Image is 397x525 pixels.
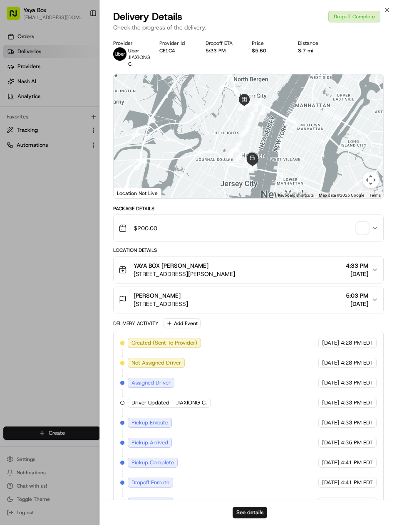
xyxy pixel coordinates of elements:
span: Pickup Arrived [132,439,168,446]
img: uber-new-logo.jpeg [113,47,127,61]
span: [DATE] [322,439,339,446]
img: 1736555255976-a54dd68f-1ca7-489b-9aae-adbdc363a1c4 [8,79,23,94]
span: Knowledge Base [17,186,64,194]
div: Past conversations [8,108,56,115]
img: 1736555255976-a54dd68f-1ca7-489b-9aae-adbdc363a1c4 [17,129,23,136]
span: Pylon [83,206,101,212]
span: YAYA BOX [PERSON_NAME] [134,261,208,270]
span: 4:33 PM EDT [341,419,373,426]
span: [DATE] [322,359,339,367]
span: [DATE] [322,399,339,407]
span: • [62,151,65,158]
button: Keyboard shortcuts [278,192,314,198]
span: [DATE] [67,151,84,158]
div: Delivery Activity [113,320,159,327]
span: [DATE] [322,459,339,466]
button: YAYA BOX [PERSON_NAME][STREET_ADDRESS][PERSON_NAME]4:33 PM[DATE] [114,256,384,283]
span: JIAXIONG C. [176,399,207,407]
a: Terms (opens in new tab) [369,193,381,197]
span: 4:33 PM EDT [341,379,373,387]
span: Uber [128,47,139,54]
div: 22 [239,153,255,169]
div: 20 [224,143,240,158]
input: Clear [22,54,137,62]
button: $200.00 [114,215,384,242]
span: Pickup Complete [132,459,174,466]
span: 4:33 PM EDT [341,399,373,407]
a: 💻API Documentation [67,182,137,197]
button: See details [233,507,267,518]
img: 1738778727109-b901c2ba-d612-49f7-a14d-d897ce62d23f [17,79,32,94]
div: 17 [229,137,245,153]
span: JIAXIONG C. [128,54,150,67]
img: Joseph V. [8,121,22,134]
span: Map data ©2025 Google [319,193,364,197]
div: 19 [223,146,239,162]
span: 4:28 PM EDT [341,359,373,367]
button: See all [129,106,151,116]
div: 💻 [70,187,77,193]
div: 7 [242,92,258,108]
div: Provider Id [159,40,199,47]
span: 5:18 PM EDT [341,499,373,506]
span: 4:33 PM [346,261,368,270]
span: Dropoff Enroute [132,479,169,486]
a: Powered byPylon [59,206,101,212]
div: 10 [249,95,265,111]
span: 5:03 PM [346,291,368,300]
span: [PERSON_NAME] [134,291,181,300]
div: We're available if you need us! [37,88,114,94]
span: [PERSON_NAME] [26,129,67,136]
button: Add Event [164,318,201,328]
span: Dropoff Arrived [132,499,169,506]
div: 3.7 mi [298,47,337,54]
span: 4:41 PM EDT [341,459,373,466]
div: Dropoff ETA [206,40,245,47]
a: 📗Knowledge Base [5,182,67,197]
span: 4:28 PM EDT [341,339,373,347]
p: Check the progress of the delivery. [113,23,384,32]
span: $200.00 [134,224,157,232]
span: [DATE] [322,419,339,426]
div: 9 [248,95,264,111]
span: Created (Sent To Provider) [132,339,197,347]
div: 6 [234,97,250,113]
div: 18 [227,142,243,158]
span: [STREET_ADDRESS] [134,300,188,308]
span: [STREET_ADDRESS][PERSON_NAME] [134,270,235,278]
button: [PERSON_NAME][STREET_ADDRESS]5:03 PM[DATE] [114,286,384,313]
span: [DATE] [322,339,339,347]
img: Regen Pajulas [8,143,22,157]
div: 16 [235,125,251,140]
div: Provider [113,40,153,47]
span: Assigned Driver [132,379,171,387]
span: 4:41 PM EDT [341,479,373,486]
button: CE1C4 [159,47,175,54]
span: 4:35 PM EDT [341,439,373,446]
span: [DATE] [322,479,339,486]
span: Driver Updated [132,399,169,407]
div: 13 [241,112,257,128]
span: [DATE] [74,129,91,136]
button: Start new chat [141,82,151,92]
div: 15 [236,123,252,138]
button: Map camera controls [362,172,379,188]
div: 11 [246,103,261,119]
span: Pickup Enroute [132,419,168,426]
div: 12 [244,106,260,121]
div: Price [252,40,291,47]
p: Welcome 👋 [8,33,151,47]
span: API Documentation [79,186,134,194]
div: Location Not Live [114,188,161,198]
img: 1736555255976-a54dd68f-1ca7-489b-9aae-adbdc363a1c4 [17,152,23,158]
span: [DATE] [346,300,368,308]
span: Delivery Details [113,10,182,23]
div: 14 [238,118,254,134]
span: [DATE] [322,499,339,506]
span: [DATE] [346,270,368,278]
div: Start new chat [37,79,136,88]
div: Location Details [113,247,384,254]
img: Nash [8,8,25,25]
div: 8 [246,93,262,108]
span: • [69,129,72,136]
